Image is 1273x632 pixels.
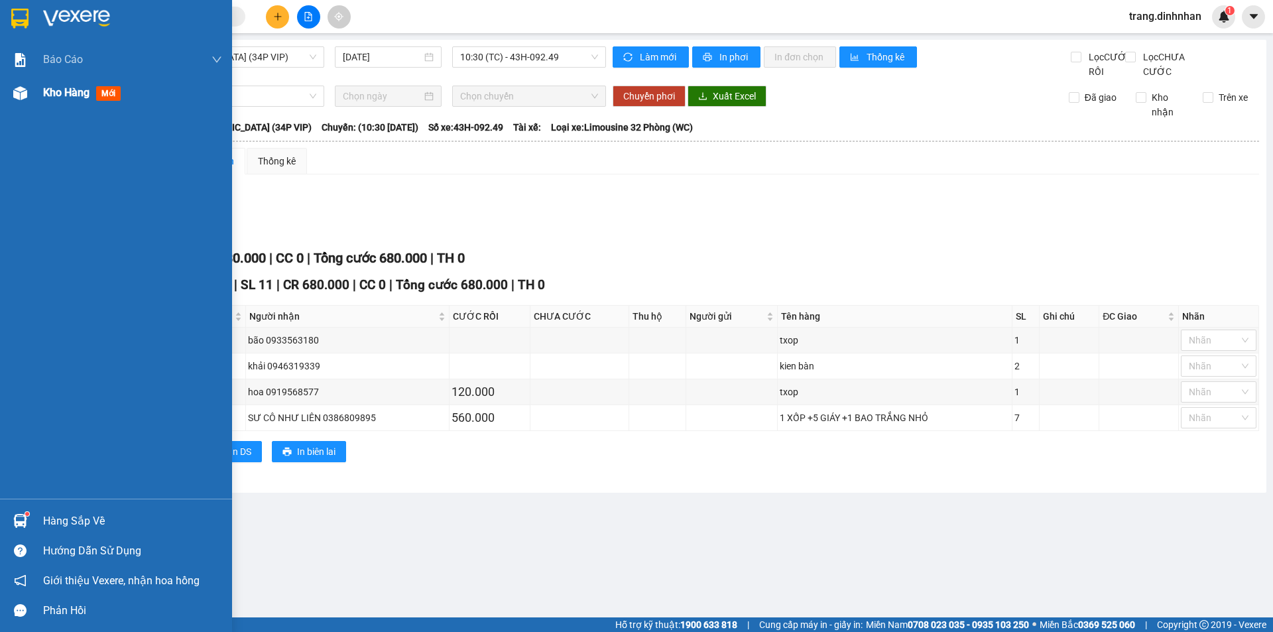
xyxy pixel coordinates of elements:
button: bar-chartThống kê [839,46,917,68]
span: | [353,277,356,292]
strong: 0369 525 060 [1078,619,1135,630]
span: | [307,250,310,266]
span: notification [14,574,27,587]
span: Tài xế: [513,120,541,135]
span: ĐC Giao [1103,309,1165,324]
span: Người nhận [249,309,435,324]
span: aim [334,12,343,21]
div: SƯ CÔ NHƯ LIÊN 0386809895 [248,411,446,425]
div: Thống kê [258,154,296,168]
strong: 1900 633 818 [680,619,737,630]
th: CƯỚC RỒI [450,306,531,328]
span: down [212,54,222,65]
button: caret-down [1242,5,1265,29]
button: In đơn chọn [764,46,836,68]
span: | [747,617,749,632]
span: Kho nhận [1146,90,1193,119]
span: | [269,250,273,266]
div: hoa 0919568577 [248,385,446,399]
div: Phản hồi [43,601,222,621]
button: printerIn phơi [692,46,760,68]
span: Làm mới [640,50,678,64]
img: warehouse-icon [13,86,27,100]
sup: 1 [1225,6,1235,15]
span: mới [96,86,121,101]
span: | [430,250,434,266]
span: Miền Bắc [1040,617,1135,632]
div: txop [780,333,1010,348]
span: caret-down [1248,11,1260,23]
span: CC 0 [276,250,304,266]
div: bão 0933563180 [248,333,446,348]
th: Tên hàng [778,306,1012,328]
span: Chuyến: (10:30 [DATE]) [322,120,418,135]
span: Báo cáo [43,51,83,68]
span: TH 0 [518,277,545,292]
button: printerIn DS [205,441,262,462]
span: Chọn chuyến [460,86,598,106]
div: 1 XỐP +5 GIÁY +1 BAO TRẮNG NHỎ [780,411,1010,425]
span: | [389,277,393,292]
th: CHƯA CƯỚC [530,306,629,328]
span: Tổng cước 680.000 [314,250,427,266]
th: SL [1012,306,1040,328]
span: | [511,277,515,292]
span: Kho hàng [43,86,90,99]
button: syncLàm mới [613,46,689,68]
span: 1 [1227,6,1232,15]
button: file-add [297,5,320,29]
input: Chọn ngày [343,89,422,103]
span: Loại xe: Limousine 32 Phòng (WC) [551,120,693,135]
span: Đã giao [1079,90,1122,105]
span: Lọc CƯỚC RỒI [1083,50,1134,79]
input: 13/10/2025 [343,50,422,64]
button: downloadXuất Excel [688,86,766,107]
div: 7 [1014,411,1037,425]
th: Thu hộ [629,306,686,328]
span: In phơi [719,50,750,64]
div: 1 [1014,385,1037,399]
span: TH 0 [437,250,465,266]
sup: 1 [25,512,29,516]
span: question-circle [14,544,27,557]
span: printer [703,52,714,63]
strong: 0708 023 035 - 0935 103 250 [908,619,1029,630]
span: message [14,604,27,617]
span: | [234,277,237,292]
span: Giới thiệu Vexere, nhận hoa hồng [43,572,200,589]
div: 120.000 [452,383,528,401]
div: kien bàn [780,359,1010,373]
span: | [1145,617,1147,632]
span: printer [282,447,292,458]
span: Miền Nam [866,617,1029,632]
button: plus [266,5,289,29]
div: 560.000 [452,409,528,427]
img: logo-vxr [11,9,29,29]
span: copyright [1199,620,1209,629]
span: In biên lai [297,444,335,459]
span: bar-chart [850,52,861,63]
button: Chuyển phơi [613,86,686,107]
span: download [698,92,707,102]
img: icon-new-feature [1218,11,1230,23]
span: Xuất Excel [713,89,756,103]
span: SL 11 [241,277,273,292]
span: Tổng cước 680.000 [396,277,508,292]
div: Hàng sắp về [43,511,222,531]
span: CR 680.000 [283,277,349,292]
span: In DS [230,444,251,459]
span: Lọc CHƯA CƯỚC [1138,50,1206,79]
button: aim [328,5,351,29]
div: khải 0946319339 [248,359,446,373]
div: 1 [1014,333,1037,348]
div: txop [780,385,1010,399]
span: | [276,277,280,292]
div: 2 [1014,359,1037,373]
span: sync [623,52,635,63]
span: Thống kê [867,50,906,64]
span: Trên xe [1213,90,1253,105]
span: Cung cấp máy in - giấy in: [759,617,863,632]
button: printerIn biên lai [272,441,346,462]
span: 10:30 (TC) - 43H-092.49 [460,47,598,67]
span: Người gửi [690,309,764,324]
